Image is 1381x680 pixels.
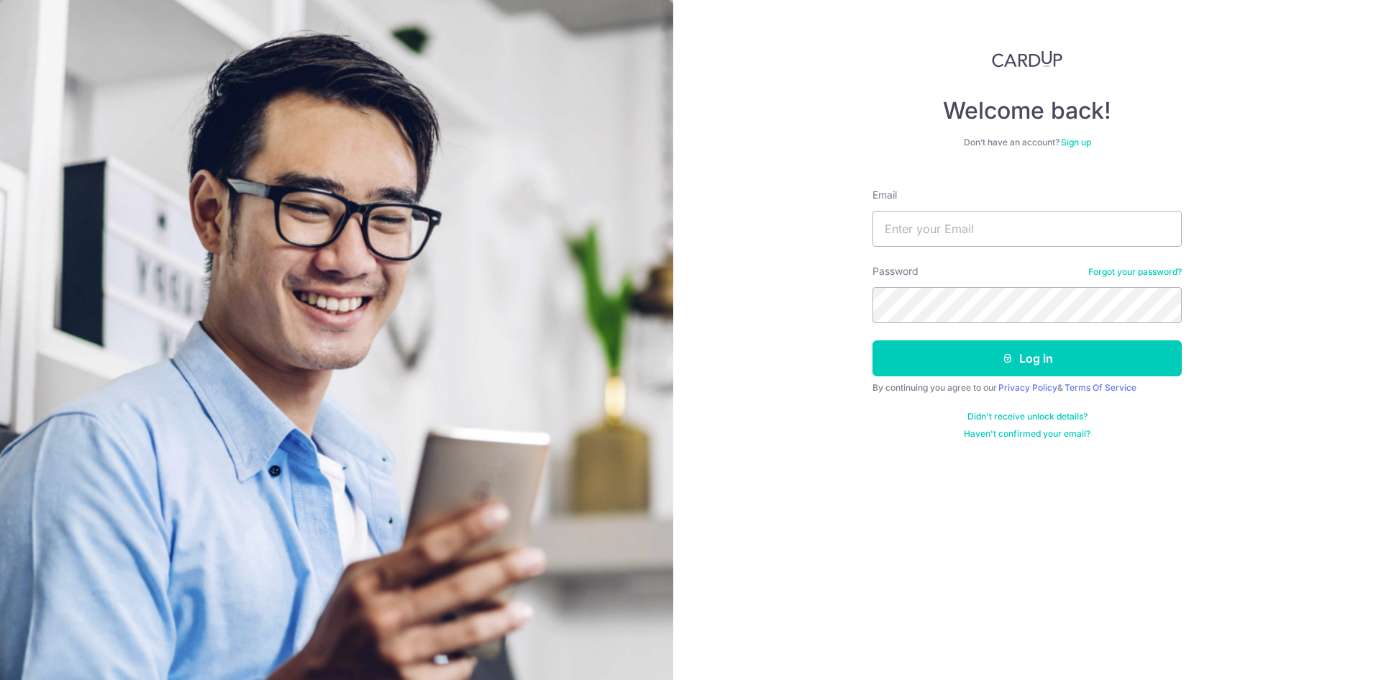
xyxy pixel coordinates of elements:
[872,264,919,278] label: Password
[1065,382,1136,393] a: Terms Of Service
[872,211,1182,247] input: Enter your Email
[872,188,897,202] label: Email
[967,411,1088,422] a: Didn't receive unlock details?
[872,340,1182,376] button: Log in
[872,96,1182,125] h4: Welcome back!
[998,382,1057,393] a: Privacy Policy
[964,428,1090,440] a: Haven't confirmed your email?
[872,382,1182,394] div: By continuing you agree to our &
[1088,266,1182,278] a: Forgot your password?
[1061,137,1091,148] a: Sign up
[992,50,1062,68] img: CardUp Logo
[872,137,1182,148] div: Don’t have an account?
